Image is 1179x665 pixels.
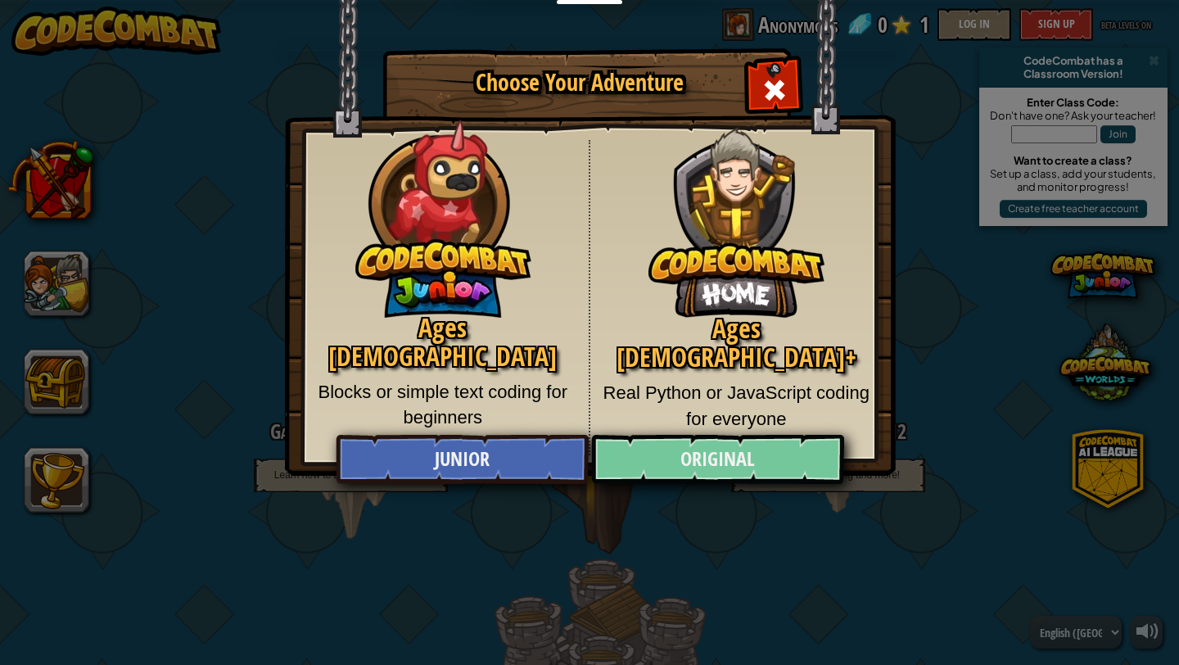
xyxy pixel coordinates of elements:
img: CodeCombat Junior hero character [355,109,531,318]
p: Blocks or simple text coding for beginners [309,379,576,431]
div: Close modal [748,62,800,114]
p: Real Python or JavaScript coding for everyone [603,380,871,432]
img: CodeCombat Original hero character [648,102,824,318]
h2: Ages [DEMOGRAPHIC_DATA] [309,314,576,371]
a: Original [591,435,843,484]
h1: Choose Your Adventure [412,70,748,96]
h2: Ages [DEMOGRAPHIC_DATA]+ [603,314,871,372]
a: Junior [336,435,588,484]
